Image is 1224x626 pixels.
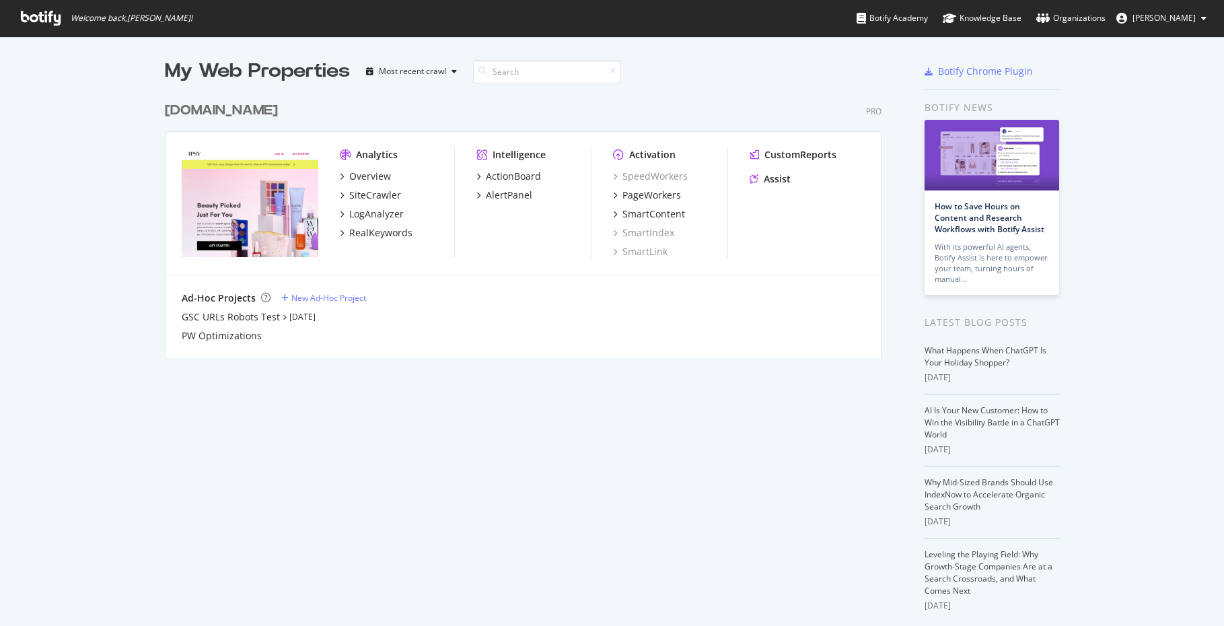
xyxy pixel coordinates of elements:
[613,207,685,221] a: SmartContent
[925,405,1060,440] a: AI Is Your New Customer: How to Win the Visibility Battle in a ChatGPT World
[281,292,366,304] a: New Ad-Hoc Project
[349,188,401,202] div: SiteCrawler
[165,85,892,358] div: grid
[182,310,280,324] a: GSC URLs Robots Test
[925,315,1060,330] div: Latest Blog Posts
[165,58,350,85] div: My Web Properties
[473,60,621,83] input: Search
[629,148,676,162] div: Activation
[340,188,401,202] a: SiteCrawler
[291,292,366,304] div: New Ad-Hoc Project
[349,226,412,240] div: RealKeywords
[925,372,1060,384] div: [DATE]
[349,170,391,183] div: Overview
[925,444,1060,456] div: [DATE]
[866,106,881,117] div: Pro
[925,120,1059,190] img: How to Save Hours on Content and Research Workflows with Botify Assist
[622,207,685,221] div: SmartContent
[1036,11,1106,25] div: Organizations
[356,148,398,162] div: Analytics
[182,291,256,305] div: Ad-Hoc Projects
[165,101,278,120] div: [DOMAIN_NAME]
[1132,12,1196,24] span: Neena Pai
[476,188,532,202] a: AlertPanel
[935,201,1044,235] a: How to Save Hours on Content and Research Workflows with Botify Assist
[857,11,928,25] div: Botify Academy
[764,148,836,162] div: CustomReports
[925,345,1046,368] a: What Happens When ChatGPT Is Your Holiday Shopper?
[361,61,462,82] button: Most recent crawl
[182,329,262,343] a: PW Optimizations
[943,11,1021,25] div: Knowledge Base
[622,188,681,202] div: PageWorkers
[925,549,1052,596] a: Leveling the Playing Field: Why Growth-Stage Companies Are at a Search Crossroads, and What Comes...
[1106,7,1217,29] button: [PERSON_NAME]
[613,226,674,240] a: SmartIndex
[340,170,391,183] a: Overview
[613,188,681,202] a: PageWorkers
[925,100,1060,115] div: Botify news
[750,148,836,162] a: CustomReports
[925,477,1053,512] a: Why Mid-Sized Brands Should Use IndexNow to Accelerate Organic Search Growth
[289,311,316,322] a: [DATE]
[476,170,541,183] a: ActionBoard
[486,170,541,183] div: ActionBoard
[935,242,1049,285] div: With its powerful AI agents, Botify Assist is here to empower your team, turning hours of manual…
[379,67,446,75] div: Most recent crawl
[925,600,1060,612] div: [DATE]
[165,101,283,120] a: [DOMAIN_NAME]
[925,516,1060,528] div: [DATE]
[613,170,688,183] a: SpeedWorkers
[340,226,412,240] a: RealKeywords
[71,13,192,24] span: Welcome back, [PERSON_NAME] !
[938,65,1033,78] div: Botify Chrome Plugin
[493,148,546,162] div: Intelligence
[340,207,404,221] a: LogAnalyzer
[750,172,791,186] a: Assist
[764,172,791,186] div: Assist
[349,207,404,221] div: LogAnalyzer
[925,65,1033,78] a: Botify Chrome Plugin
[486,188,532,202] div: AlertPanel
[182,148,318,257] img: ipsy.com
[613,245,668,258] a: SmartLink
